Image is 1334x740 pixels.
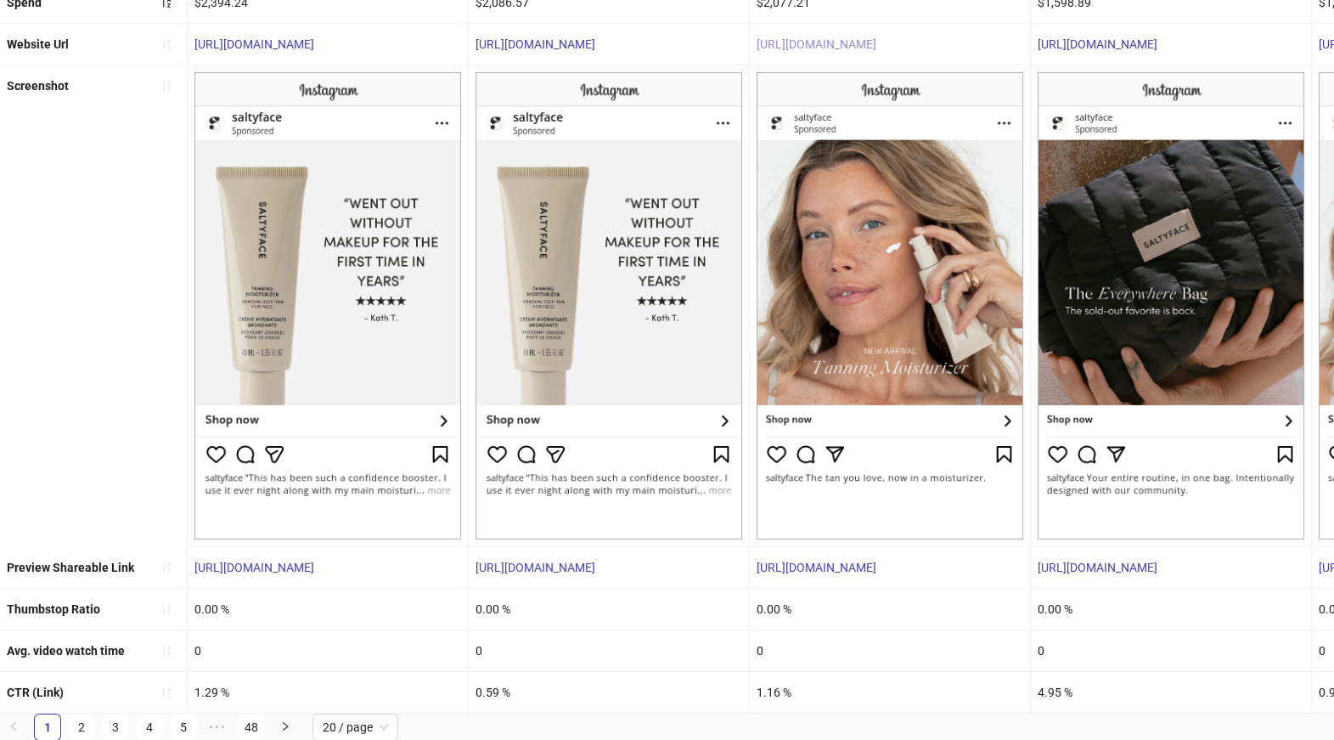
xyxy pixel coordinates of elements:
[750,630,1030,671] div: 0
[1031,672,1311,713] div: 4.95 %
[476,37,595,51] a: [URL][DOMAIN_NAME]
[7,79,69,93] b: Screenshot
[194,561,314,574] a: [URL][DOMAIN_NAME]
[188,589,468,630] div: 0.00 %
[35,715,60,740] a: 1
[160,80,172,92] span: sort-ascending
[7,602,100,616] b: Thumbstop Ratio
[7,561,134,574] b: Preview Shareable Link
[476,72,742,539] img: Screenshot 120227465098140395
[8,721,19,732] span: left
[239,715,264,740] a: 48
[160,38,172,50] span: sort-ascending
[1038,72,1304,539] img: Screenshot 120225180101700395
[280,721,290,732] span: right
[757,561,876,574] a: [URL][DOMAIN_NAME]
[160,603,172,615] span: sort-ascending
[188,630,468,671] div: 0
[69,715,94,740] a: 2
[757,72,1023,539] img: Screenshot 120226658410360395
[160,562,172,573] span: sort-ascending
[1038,37,1157,51] a: [URL][DOMAIN_NAME]
[1031,589,1311,630] div: 0.00 %
[137,715,162,740] a: 4
[1038,561,1157,574] a: [URL][DOMAIN_NAME]
[7,686,64,699] b: CTR (Link)
[750,589,1030,630] div: 0.00 %
[7,37,69,51] b: Website Url
[1031,630,1311,671] div: 0
[469,589,749,630] div: 0.00 %
[103,715,128,740] a: 3
[194,72,461,539] img: Screenshot 120227465092180395
[171,715,196,740] a: 5
[188,672,468,713] div: 1.29 %
[323,715,388,740] span: 20 / page
[160,645,172,657] span: sort-ascending
[476,561,595,574] a: [URL][DOMAIN_NAME]
[7,644,125,658] b: Avg. video watch time
[469,672,749,713] div: 0.59 %
[750,672,1030,713] div: 1.16 %
[757,37,876,51] a: [URL][DOMAIN_NAME]
[160,686,172,698] span: sort-ascending
[469,630,749,671] div: 0
[194,37,314,51] a: [URL][DOMAIN_NAME]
